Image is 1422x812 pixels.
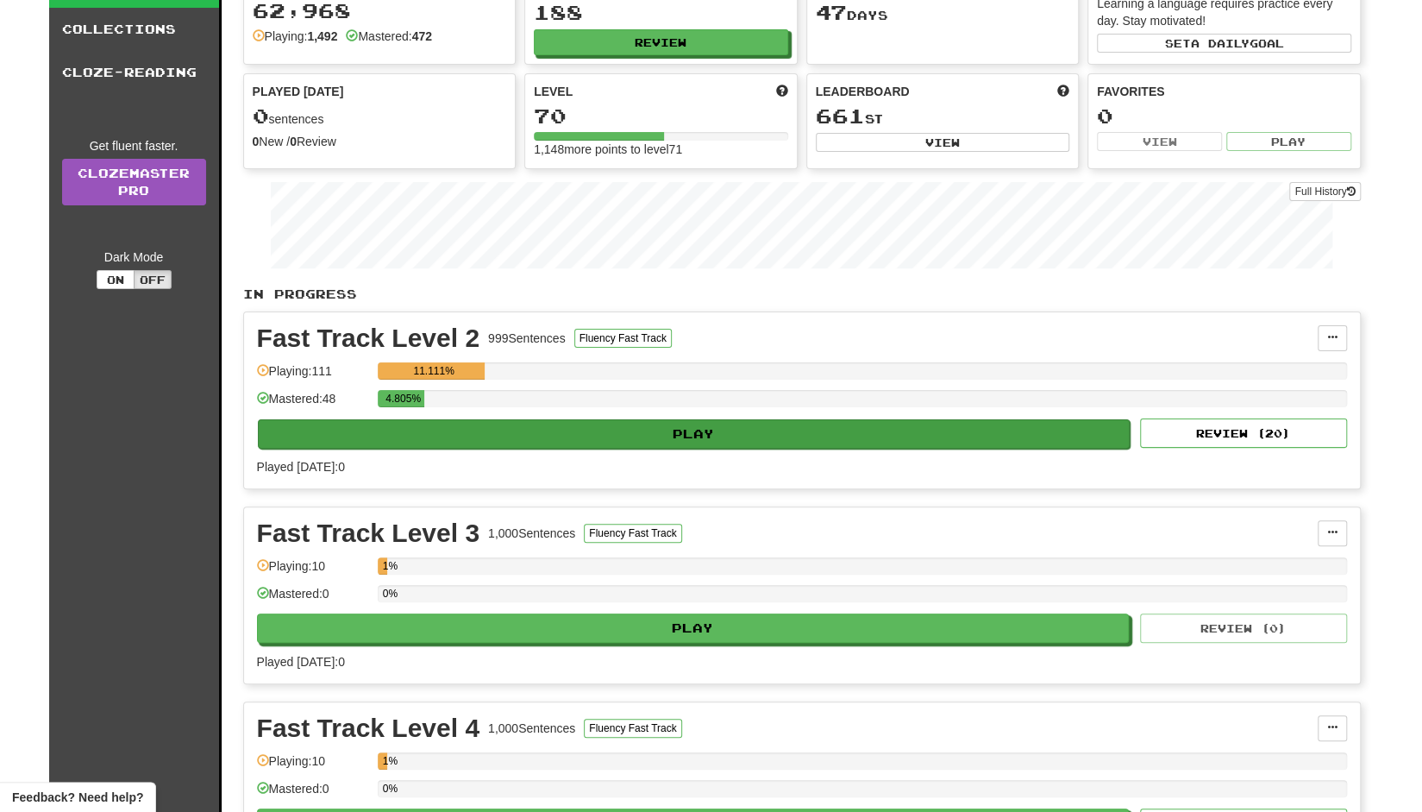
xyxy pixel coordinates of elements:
div: 70 [534,105,788,127]
div: Dark Mode [62,249,206,266]
span: Open feedback widget [12,789,143,806]
button: View [816,133,1070,152]
div: Mastered: 0 [257,780,369,809]
button: Full History [1289,182,1360,201]
div: 1% [383,557,387,575]
div: Favorites [1097,83,1351,100]
div: Fast Track Level 3 [257,520,480,546]
div: 1,148 more points to level 71 [534,141,788,158]
div: Mastered: 0 [257,585,369,614]
button: On [97,270,135,289]
button: Review (0) [1140,614,1347,643]
button: Play [1226,132,1351,151]
div: New / Review [253,133,507,150]
div: Playing: [253,28,338,45]
button: Play [258,419,1131,449]
button: Off [134,270,172,289]
span: 661 [816,104,865,128]
strong: 0 [290,135,297,148]
span: Played [DATE]: 0 [257,460,345,474]
div: Playing: 10 [257,752,369,781]
div: Playing: 10 [257,557,369,586]
strong: 472 [412,29,432,43]
strong: 0 [253,135,260,148]
button: Fluency Fast Track [584,719,681,738]
div: Day s [816,2,1070,24]
div: sentences [253,105,507,128]
button: Review (20) [1140,419,1347,448]
span: a daily [1190,37,1249,49]
div: 4.805% [383,390,424,407]
button: Play [257,614,1130,643]
button: Fluency Fast Track [584,524,681,543]
div: 1,000 Sentences [488,720,575,737]
div: Fast Track Level 4 [257,715,480,741]
div: 999 Sentences [488,330,566,347]
span: Played [DATE] [253,83,344,100]
button: Fluency Fast Track [574,329,672,348]
div: Playing: 111 [257,362,369,391]
div: Get fluent faster. [62,137,206,154]
div: 188 [534,2,788,23]
div: Mastered: 48 [257,390,369,419]
a: ClozemasterPro [62,159,206,205]
span: Score more points to level up [776,83,788,100]
div: Mastered: [346,28,432,45]
p: In Progress [243,286,1361,303]
div: 1,000 Sentences [488,525,575,542]
span: Leaderboard [816,83,910,100]
strong: 1,492 [307,29,337,43]
a: Collections [49,8,219,51]
span: Played [DATE]: 0 [257,655,345,669]
button: Review [534,29,788,55]
button: Seta dailygoal [1097,34,1351,53]
a: Cloze-Reading [49,51,219,94]
div: st [816,105,1070,128]
span: Level [534,83,573,100]
span: 0 [253,104,269,128]
div: 0 [1097,105,1351,127]
button: View [1097,132,1222,151]
span: This week in points, UTC [1057,83,1069,100]
div: 1% [383,752,387,770]
div: Fast Track Level 2 [257,325,480,351]
div: 11.111% [383,362,485,380]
